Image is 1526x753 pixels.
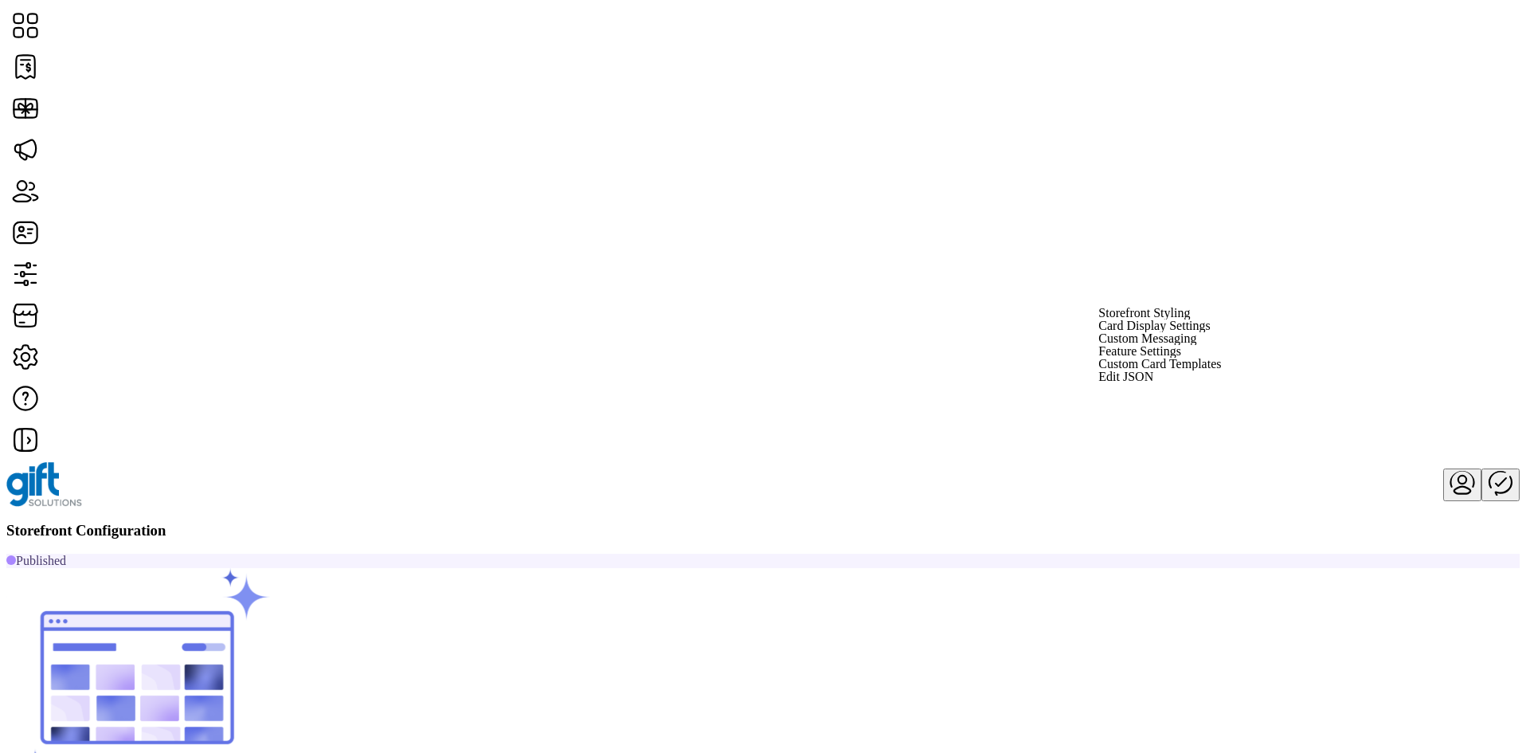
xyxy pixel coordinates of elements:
[1098,332,1274,345] li: Custom Messaging
[6,462,82,507] img: logo
[1098,371,1274,383] li: Edit JSON
[1098,307,1274,320] li: Storefront Styling
[1443,469,1481,501] button: menu
[1098,345,1181,358] span: Feature Settings
[16,554,66,567] span: Published
[1481,469,1520,501] button: Publisher Panel
[1098,345,1274,358] li: Feature Settings
[1098,358,1221,371] span: Custom Card Templates
[1098,358,1274,371] li: Custom Card Templates
[1098,307,1190,320] span: Storefront Styling
[1098,332,1196,345] span: Custom Messaging
[6,522,1520,539] h3: Storefront Configuration
[1098,371,1153,383] span: Edit JSON
[1098,320,1210,332] span: Card Display Settings
[1098,320,1274,332] li: Card Display Settings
